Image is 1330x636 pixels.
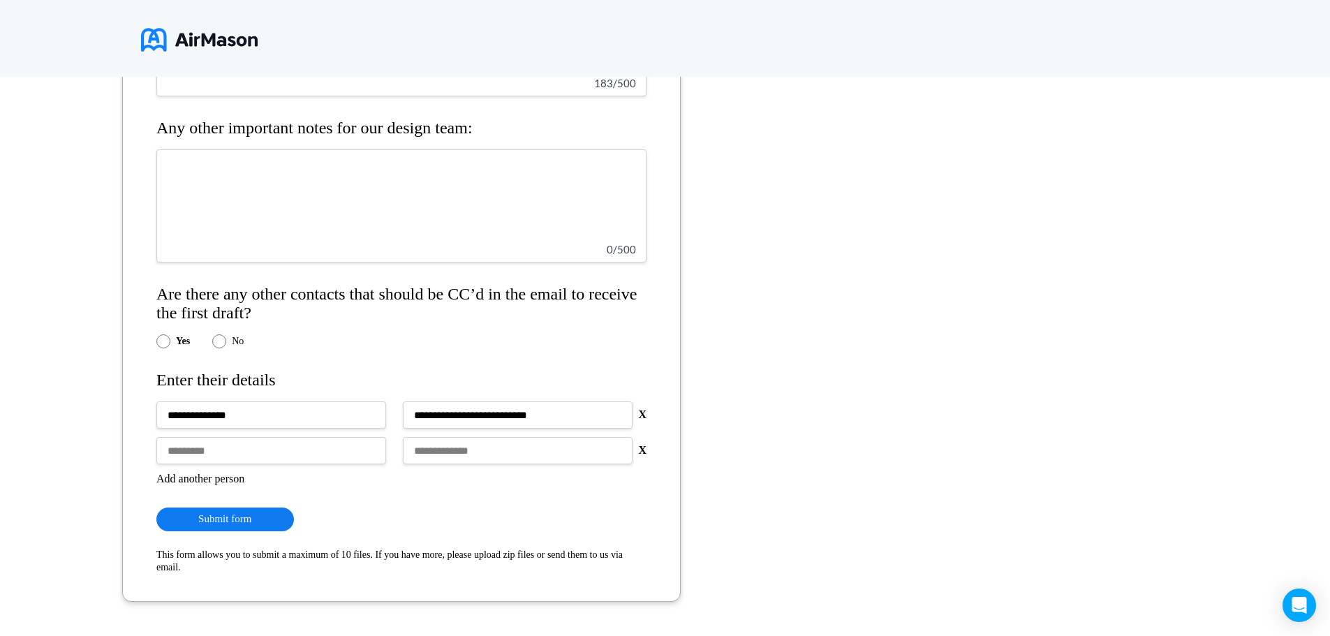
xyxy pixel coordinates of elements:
span: 183 / 500 [594,77,636,89]
div: Open Intercom Messenger [1283,589,1316,622]
label: Yes [176,336,190,347]
img: logo [141,22,258,57]
span: 0 / 500 [607,243,636,256]
button: Submit form [156,508,294,531]
button: X [638,408,646,421]
button: Add another person [156,473,244,485]
span: This form allows you to submit a maximum of 10 files. If you have more, please upload zip files o... [156,549,623,572]
button: X [638,444,646,457]
h4: Any other important notes for our design team: [156,119,646,138]
h4: Are there any other contacts that should be CC’d in the email to receive the first draft? [156,285,646,323]
label: No [232,336,244,347]
h4: Enter their details [156,371,646,390]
